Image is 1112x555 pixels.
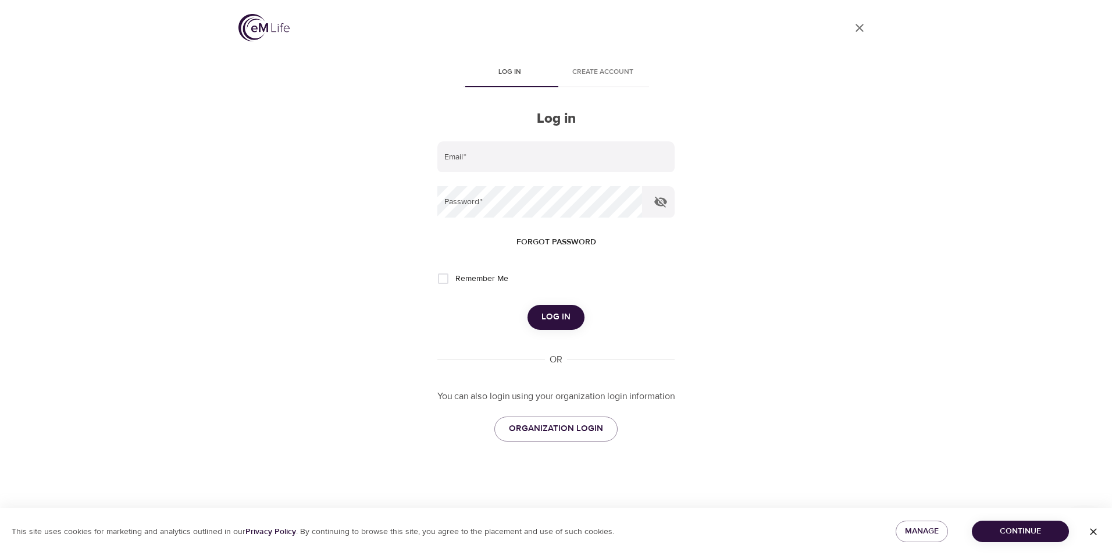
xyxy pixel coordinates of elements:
h2: Log in [437,111,675,127]
p: You can also login using your organization login information [437,390,675,403]
span: Log in [541,309,571,325]
div: disabled tabs example [437,59,675,87]
a: close [846,14,874,42]
span: Log in [470,66,549,79]
span: Create account [563,66,642,79]
button: Continue [972,521,1069,542]
button: Forgot password [512,232,601,253]
span: Continue [981,524,1060,539]
button: Log in [528,305,584,329]
div: OR [545,353,567,367]
span: Forgot password [516,235,596,250]
span: ORGANIZATION LOGIN [509,421,603,436]
span: Remember Me [455,273,508,285]
button: Manage [896,521,948,542]
a: Privacy Policy [245,526,296,537]
a: ORGANIZATION LOGIN [494,417,618,441]
span: Manage [905,524,939,539]
img: logo [238,14,290,41]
